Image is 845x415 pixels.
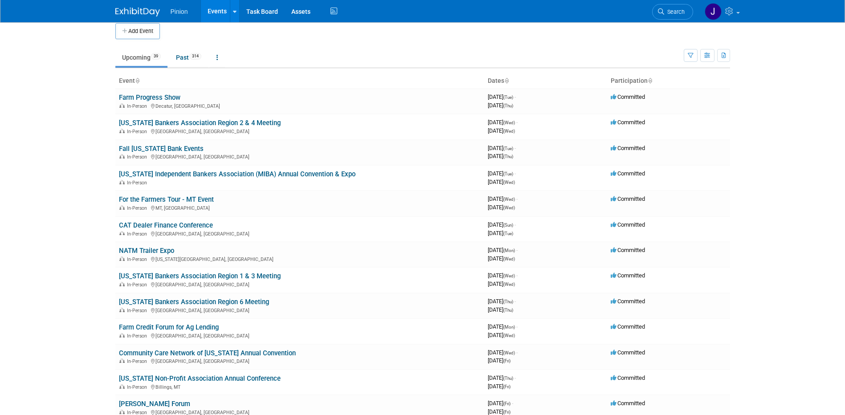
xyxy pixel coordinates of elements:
[503,95,513,100] span: (Tue)
[119,384,125,389] img: In-Person Event
[119,323,219,331] a: Farm Credit Forum for Ag Lending
[488,357,510,364] span: [DATE]
[648,77,652,84] a: Sort by Participation Type
[488,94,516,100] span: [DATE]
[119,349,296,357] a: Community Care Network of [US_STATE] Annual Convention
[503,333,515,338] span: (Wed)
[607,73,730,89] th: Participation
[488,332,515,338] span: [DATE]
[127,333,150,339] span: In-Person
[115,23,160,39] button: Add Event
[488,408,510,415] span: [DATE]
[488,145,516,151] span: [DATE]
[127,358,150,364] span: In-Person
[611,349,645,356] span: Committed
[488,323,518,330] span: [DATE]
[611,221,645,228] span: Committed
[503,120,515,125] span: (Wed)
[503,129,515,134] span: (Wed)
[127,384,150,390] span: In-Person
[488,306,513,313] span: [DATE]
[127,282,150,288] span: In-Person
[119,410,125,414] img: In-Person Event
[119,94,180,102] a: Farm Progress Show
[503,180,515,185] span: (Wed)
[127,154,150,160] span: In-Person
[127,103,150,109] span: In-Person
[514,298,516,305] span: -
[151,53,161,60] span: 39
[611,195,645,202] span: Committed
[611,298,645,305] span: Committed
[119,332,481,339] div: [GEOGRAPHIC_DATA], [GEOGRAPHIC_DATA]
[503,103,513,108] span: (Thu)
[514,170,516,177] span: -
[611,247,645,253] span: Committed
[119,145,204,153] a: Fall [US_STATE] Bank Events
[611,145,645,151] span: Committed
[503,358,510,363] span: (Fri)
[503,350,515,355] span: (Wed)
[514,374,516,381] span: -
[115,73,484,89] th: Event
[611,400,645,407] span: Committed
[115,49,167,66] a: Upcoming39
[119,170,355,178] a: [US_STATE] Independent Bankers Association (MIBA) Annual Convention & Expo
[512,400,513,407] span: -
[503,376,513,381] span: (Thu)
[488,272,518,279] span: [DATE]
[127,129,150,134] span: In-Person
[503,231,513,236] span: (Tue)
[611,119,645,126] span: Committed
[516,323,518,330] span: -
[119,180,125,184] img: In-Person Event
[119,272,281,280] a: [US_STATE] Bankers Association Region 1 & 3 Meeting
[127,308,150,313] span: In-Person
[503,273,515,278] span: (Wed)
[484,73,607,89] th: Dates
[488,153,513,159] span: [DATE]
[119,247,174,255] a: NATM Trailer Expo
[119,282,125,286] img: In-Person Event
[514,145,516,151] span: -
[119,358,125,363] img: In-Person Event
[488,298,516,305] span: [DATE]
[127,205,150,211] span: In-Person
[119,127,481,134] div: [GEOGRAPHIC_DATA], [GEOGRAPHIC_DATA]
[503,197,515,202] span: (Wed)
[119,374,281,382] a: [US_STATE] Non-Profit Association Annual Conference
[611,94,645,100] span: Committed
[516,119,518,126] span: -
[119,281,481,288] div: [GEOGRAPHIC_DATA], [GEOGRAPHIC_DATA]
[503,248,515,253] span: (Mon)
[119,306,481,313] div: [GEOGRAPHIC_DATA], [GEOGRAPHIC_DATA]
[119,153,481,160] div: [GEOGRAPHIC_DATA], [GEOGRAPHIC_DATA]
[119,103,125,108] img: In-Person Event
[503,401,510,406] span: (Fri)
[119,308,125,312] img: In-Person Event
[504,77,509,84] a: Sort by Start Date
[611,272,645,279] span: Committed
[488,127,515,134] span: [DATE]
[488,119,518,126] span: [DATE]
[169,49,208,66] a: Past314
[652,4,693,20] a: Search
[127,180,150,186] span: In-Person
[611,170,645,177] span: Committed
[488,230,513,236] span: [DATE]
[488,221,516,228] span: [DATE]
[516,272,518,279] span: -
[119,102,481,109] div: Decatur, [GEOGRAPHIC_DATA]
[503,299,513,304] span: (Thu)
[503,223,513,228] span: (Sun)
[171,8,188,15] span: Pinion
[119,195,214,203] a: For the Farmers Tour - MT Event
[488,349,518,356] span: [DATE]
[503,171,513,176] span: (Tue)
[503,282,515,287] span: (Wed)
[119,154,125,159] img: In-Person Event
[119,129,125,133] img: In-Person Event
[664,8,685,15] span: Search
[611,323,645,330] span: Committed
[119,204,481,211] div: MT, [GEOGRAPHIC_DATA]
